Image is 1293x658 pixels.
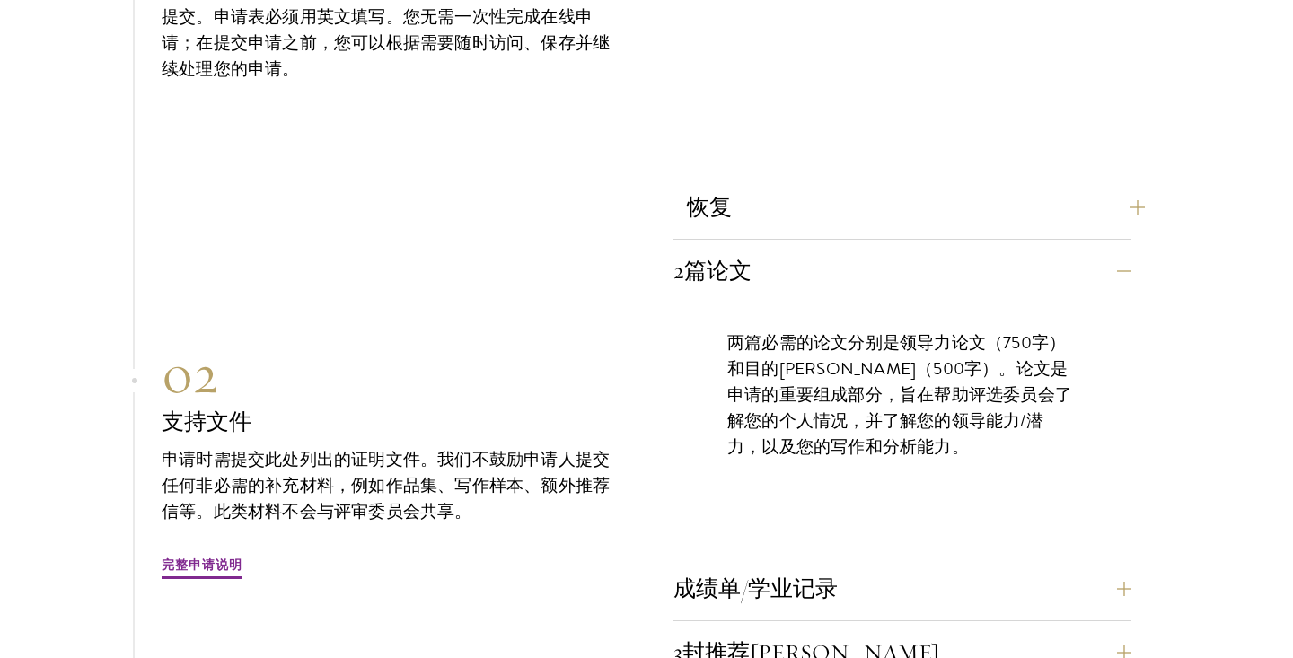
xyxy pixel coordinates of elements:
button: 成绩单/学业记录 [673,567,1131,610]
font: 完整申请说明 [162,556,242,575]
font: 申请时需提交此处列出的证明文件。我们不鼓励申请人提交任何非必需的补充材料，例如作品集、写作样本、额外推荐信等。此类材料不会与评审委员会共享。 [162,446,610,524]
font: 两篇必需的论文分别是领导力论文（750字）和目的[PERSON_NAME]（500字）。论文是申请的重要组成部分，旨在帮助评选委员会了解您的个人情况，并了解您的领导能力/潜力，以及您的写作和分析能力。 [727,329,1072,460]
font: 成绩单/学业记录 [673,575,838,602]
font: 02 [162,340,219,408]
a: 完整申请说明 [162,552,242,583]
font: 2篇论文 [673,257,752,285]
button: 恢复 [687,186,1145,229]
font: 恢复 [687,193,732,221]
font: 支持文件 [162,408,251,435]
button: 2篇论文 [673,250,1131,293]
